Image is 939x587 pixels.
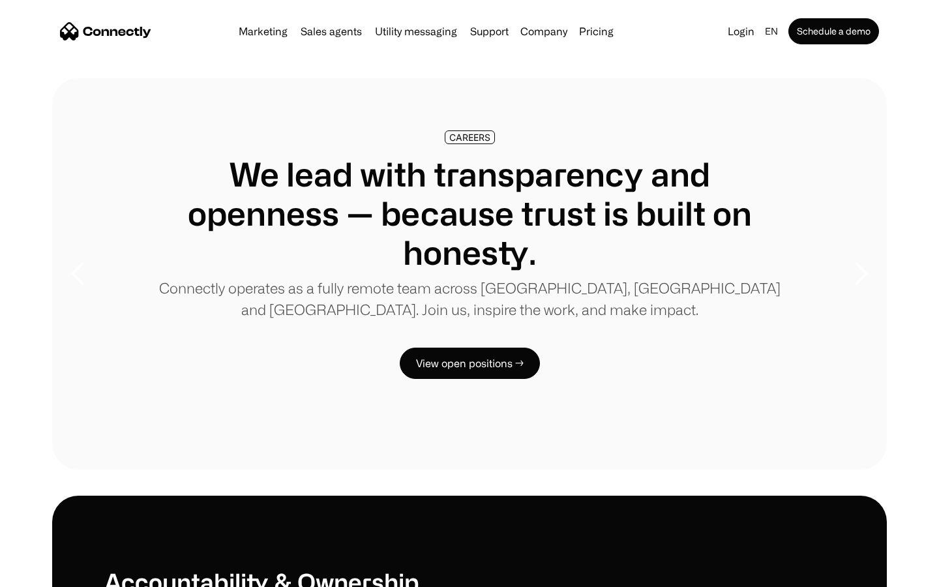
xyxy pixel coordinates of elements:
aside: Language selected: English [13,563,78,582]
p: Connectly operates as a fully remote team across [GEOGRAPHIC_DATA], [GEOGRAPHIC_DATA] and [GEOGRA... [156,277,782,320]
a: Marketing [233,26,293,37]
h1: We lead with transparency and openness — because trust is built on honesty. [156,155,782,272]
a: View open positions → [400,348,540,379]
a: Sales agents [295,26,367,37]
a: Login [723,22,760,40]
ul: Language list [26,564,78,582]
a: Pricing [574,26,619,37]
a: Support [465,26,514,37]
a: Utility messaging [370,26,462,37]
a: Schedule a demo [788,18,879,44]
div: CAREERS [449,132,490,142]
div: en [765,22,778,40]
div: Company [520,22,567,40]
